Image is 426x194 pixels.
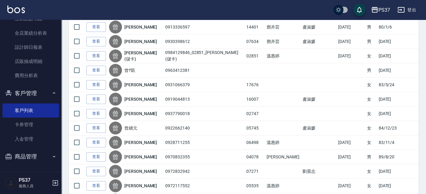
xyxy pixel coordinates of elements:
[109,165,122,178] div: 曾
[377,78,399,92] td: 83/5/24
[365,92,377,107] td: 女
[337,34,365,49] td: [DATE]
[7,6,25,13] img: Logo
[86,167,106,176] a: 查看
[2,103,59,118] a: 客戶列表
[109,49,122,62] div: 曾
[377,107,399,121] td: [DATE]
[164,121,245,135] td: 0922662140
[124,50,162,62] a: [PERSON_NAME](儲卡)
[301,34,337,49] td: 盧淑媛
[109,107,122,120] div: 曾
[164,135,245,150] td: 0928711255
[109,179,122,192] div: 曾
[337,49,365,63] td: [DATE]
[377,63,399,78] td: [DATE]
[124,96,157,102] a: [PERSON_NAME]
[265,150,301,164] td: [PERSON_NAME]
[164,49,245,63] td: 0984129846_02851_[PERSON_NAME](儲卡)
[86,80,106,90] a: 查看
[109,150,122,163] div: 曾
[377,92,399,107] td: [DATE]
[86,51,106,61] a: 查看
[86,152,106,162] a: 查看
[164,179,245,193] td: 0972117552
[5,177,17,189] img: Person
[369,4,393,16] button: PS37
[124,125,137,131] a: 曾續元
[109,64,122,77] div: 曾
[124,168,157,174] a: [PERSON_NAME]
[2,149,59,165] button: 商品管理
[337,135,365,150] td: [DATE]
[245,78,265,92] td: 17676
[365,34,377,49] td: 男
[124,38,157,45] a: [PERSON_NAME]
[86,22,106,32] a: 查看
[164,92,245,107] td: 0919044813
[301,121,337,135] td: 盧淑媛
[245,179,265,193] td: 05535
[377,179,399,193] td: [DATE]
[377,20,399,34] td: 80/1/6
[265,179,301,193] td: 溫惠婷
[245,107,265,121] td: 02747
[265,49,301,63] td: 溫惠婷
[124,139,157,145] a: [PERSON_NAME]
[19,183,50,189] p: 服務人員
[265,20,301,34] td: 鄧卉芸
[124,183,157,189] a: [PERSON_NAME]
[2,54,59,68] a: 店販抽成明細
[301,164,337,179] td: 劉晨志
[164,78,245,92] td: 0931066379
[245,34,265,49] td: 07634
[377,49,399,63] td: [DATE]
[265,135,301,150] td: 溫惠婷
[2,40,59,54] a: 設計師日報表
[377,34,399,49] td: [DATE]
[337,179,365,193] td: [DATE]
[124,111,157,117] a: [PERSON_NAME]
[365,20,377,34] td: 男
[86,37,106,46] a: 查看
[2,85,59,101] button: 客戶管理
[365,135,377,150] td: 女
[124,67,135,73] a: 曾?凱
[377,150,399,164] td: 89/8/20
[245,164,265,179] td: 07271
[164,63,245,78] td: 0963412381
[2,26,59,40] a: 全店業績分析表
[86,123,106,133] a: 查看
[395,4,419,16] button: 登出
[86,95,106,104] a: 查看
[109,78,122,91] div: 曾
[245,150,265,164] td: 04078
[124,82,157,88] a: [PERSON_NAME]
[337,20,365,34] td: [DATE]
[365,49,377,63] td: 女
[365,78,377,92] td: 女
[365,107,377,121] td: 女
[164,150,245,164] td: 0970832355
[109,93,122,106] div: 曾
[109,21,122,33] div: 曾
[2,118,59,132] a: 卡券管理
[2,68,59,83] a: 費用分析表
[86,66,106,75] a: 查看
[301,20,337,34] td: 盧淑媛
[124,24,157,30] a: [PERSON_NAME]
[245,49,265,63] td: 02851
[245,20,265,34] td: 14401
[301,92,337,107] td: 盧淑媛
[337,150,365,164] td: [DATE]
[86,181,106,191] a: 查看
[86,138,106,147] a: 查看
[245,135,265,150] td: 06498
[124,154,157,160] a: [PERSON_NAME]
[2,132,59,146] a: 入金管理
[265,34,301,49] td: 鄧卉芸
[378,6,390,14] div: PS37
[245,121,265,135] td: 05745
[377,121,399,135] td: 84/12/23
[19,177,50,183] h5: PS37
